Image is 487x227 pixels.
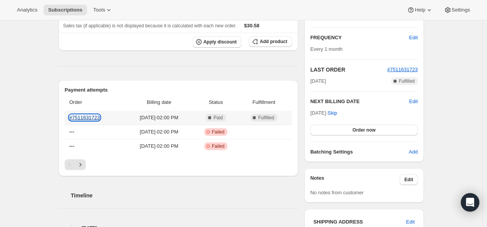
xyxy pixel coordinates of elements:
span: Order now [352,127,375,133]
h2: Timeline [71,192,298,199]
button: Subscriptions [43,5,87,15]
h2: NEXT BILLING DATE [310,98,409,105]
span: Add product [260,38,287,45]
span: --- [69,143,74,149]
button: Edit [400,174,418,185]
span: Settings [452,7,470,13]
button: Apply discount [193,36,242,48]
button: Next [75,159,86,170]
button: Order now [310,125,418,135]
button: Add product [249,36,292,47]
button: Skip [323,107,342,119]
span: Edit [406,218,415,226]
span: No notes from customer [310,190,364,195]
span: Add [409,148,418,156]
h3: Notes [310,174,400,185]
nav: Pagination [65,159,292,170]
span: Edit [404,177,413,183]
button: Tools [88,5,117,15]
span: [DATE] · 02:00 PM [127,114,191,122]
span: [DATE] · [310,110,337,116]
span: $30.58 [244,23,260,28]
span: Failed [212,143,225,149]
h2: LAST ORDER [310,66,387,73]
span: Skip [327,109,337,117]
span: Apply discount [203,39,237,45]
button: Settings [439,5,475,15]
span: Fulfilled [399,78,415,84]
button: Analytics [12,5,42,15]
span: Subscriptions [48,7,82,13]
button: #7511631723 [387,66,418,73]
div: Open Intercom Messenger [461,193,479,212]
span: Every 1 month [310,46,343,52]
span: Sales tax (if applicable) is not displayed because it is calculated with each new order. [63,23,237,28]
span: Fulfillment [240,98,287,106]
span: [DATE] [310,77,326,85]
button: Edit [405,32,422,44]
span: --- [69,129,74,135]
span: Billing date [127,98,191,106]
span: Edit [409,34,418,42]
th: Order [65,94,125,111]
button: Add [404,146,422,158]
span: [DATE] · 02:00 PM [127,142,191,150]
span: Failed [212,129,225,135]
h6: Batching Settings [310,148,409,156]
span: Tools [93,7,105,13]
span: [DATE] · 02:00 PM [127,128,191,136]
span: Paid [213,115,223,121]
a: #7511631723 [387,67,418,72]
span: Status [196,98,236,106]
h3: SHIPPING ADDRESS [314,218,406,226]
span: Help [415,7,425,13]
span: Analytics [17,7,37,13]
button: Edit [409,98,418,105]
h2: Payment attempts [65,86,292,94]
h2: FREQUENCY [310,34,409,42]
span: Fulfilled [258,115,274,121]
button: Help [402,5,437,15]
a: #7511631723 [69,115,100,120]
